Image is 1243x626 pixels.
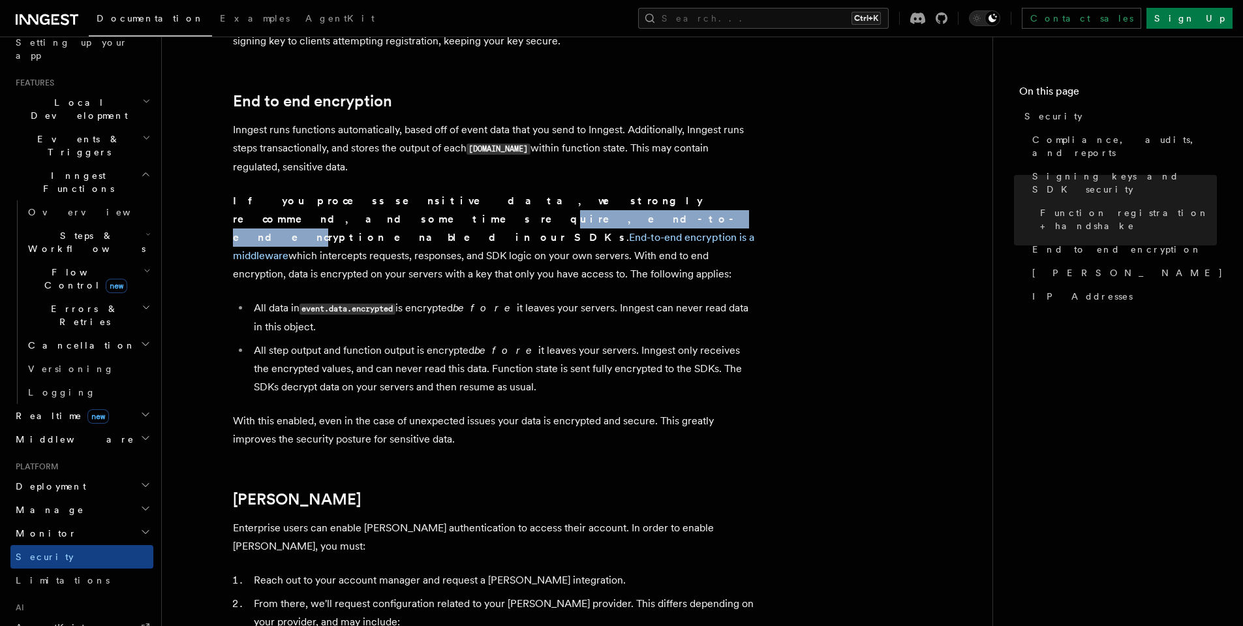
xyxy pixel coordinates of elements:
h4: On this page [1019,84,1217,104]
span: Setting up your app [16,37,128,61]
span: Steps & Workflows [23,229,146,255]
a: Setting up your app [10,31,153,67]
span: Security [16,552,74,562]
span: Manage [10,503,84,516]
span: Platform [10,462,59,472]
button: Deployment [10,475,153,498]
a: Compliance, audits, and reports [1027,128,1217,164]
a: Sign Up [1146,8,1233,29]
button: Events & Triggers [10,127,153,164]
span: Limitations [16,575,110,586]
span: Errors & Retries [23,302,142,328]
a: AgentKit [298,4,382,35]
em: before [474,344,538,356]
a: Security [10,545,153,569]
span: Realtime [10,409,109,422]
span: Events & Triggers [10,133,142,159]
p: Enterprise users can enable [PERSON_NAME] authentication to access their account. In order to ena... [233,519,755,556]
span: Local Development [10,96,142,122]
span: Function registration + handshake [1040,206,1217,232]
button: Realtimenew [10,404,153,428]
a: Examples [212,4,298,35]
code: [DOMAIN_NAME] [467,144,530,155]
li: All step output and function output is encrypted it leaves your servers. Inngest only receives th... [250,341,755,396]
span: Overview [28,207,162,217]
span: Flow Control [23,266,144,292]
kbd: Ctrl+K [852,12,881,25]
span: Cancellation [23,339,136,352]
a: Security [1019,104,1217,128]
a: IP Addresses [1027,285,1217,308]
button: Search...Ctrl+K [638,8,889,29]
p: Inngest runs functions automatically, based off of event data that you send to Inngest. Additiona... [233,121,755,176]
span: [PERSON_NAME] [1032,266,1223,279]
li: All data in is encrypted it leaves your servers. Inngest can never read data in this object. [250,299,755,336]
span: Features [10,78,54,88]
span: Security [1024,110,1082,123]
span: AI [10,603,24,613]
span: Examples [220,13,290,23]
button: Cancellation [23,334,153,357]
div: Inngest Functions [10,200,153,404]
a: End to end encryption [1027,238,1217,261]
strong: If you process sensitive data, we [233,195,628,207]
button: Toggle dark mode [969,10,1000,26]
button: Flow Controlnew [23,260,153,297]
button: Manage [10,498,153,522]
em: before [453,302,517,314]
a: Documentation [89,4,212,37]
a: Limitations [10,569,153,592]
span: Middleware [10,433,134,446]
span: AgentKit [305,13,375,23]
strong: strongly recommend, and sometimes require, end-to-end encryption enabled in our SDKs [233,195,740,243]
button: Local Development [10,91,153,127]
span: Compliance, audits, and reports [1032,133,1217,159]
span: Logging [28,387,96,398]
button: Steps & Workflows [23,224,153,260]
span: new [106,279,127,293]
span: Versioning [28,364,114,374]
li: Reach out to your account manager and request a [PERSON_NAME] integration. [250,571,755,589]
p: . which intercepts requests, responses, and SDK logic on your own servers. With end to end encryp... [233,192,755,283]
button: Errors & Retries [23,297,153,334]
button: Inngest Functions [10,164,153,200]
span: Monitor [10,527,77,540]
a: [PERSON_NAME] [1027,261,1217,285]
a: Function registration + handshake [1035,201,1217,238]
button: Monitor [10,522,153,545]
span: Deployment [10,480,86,493]
a: Versioning [23,357,153,381]
a: Logging [23,381,153,404]
a: Contact sales [1022,8,1141,29]
p: With this enabled, even in the case of unexpected issues your data is encrypted and secure. This ... [233,412,755,448]
span: IP Addresses [1032,290,1133,303]
span: End to end encryption [1032,243,1202,256]
button: Middleware [10,428,153,451]
span: new [87,409,109,424]
code: event.data.encrypted [299,304,395,315]
span: Signing keys and SDK security [1032,170,1217,196]
a: End to end encryption [233,92,392,110]
span: Documentation [97,13,204,23]
a: [PERSON_NAME] [233,490,361,509]
a: Signing keys and SDK security [1027,164,1217,201]
span: Inngest Functions [10,169,141,195]
a: Overview [23,200,153,224]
